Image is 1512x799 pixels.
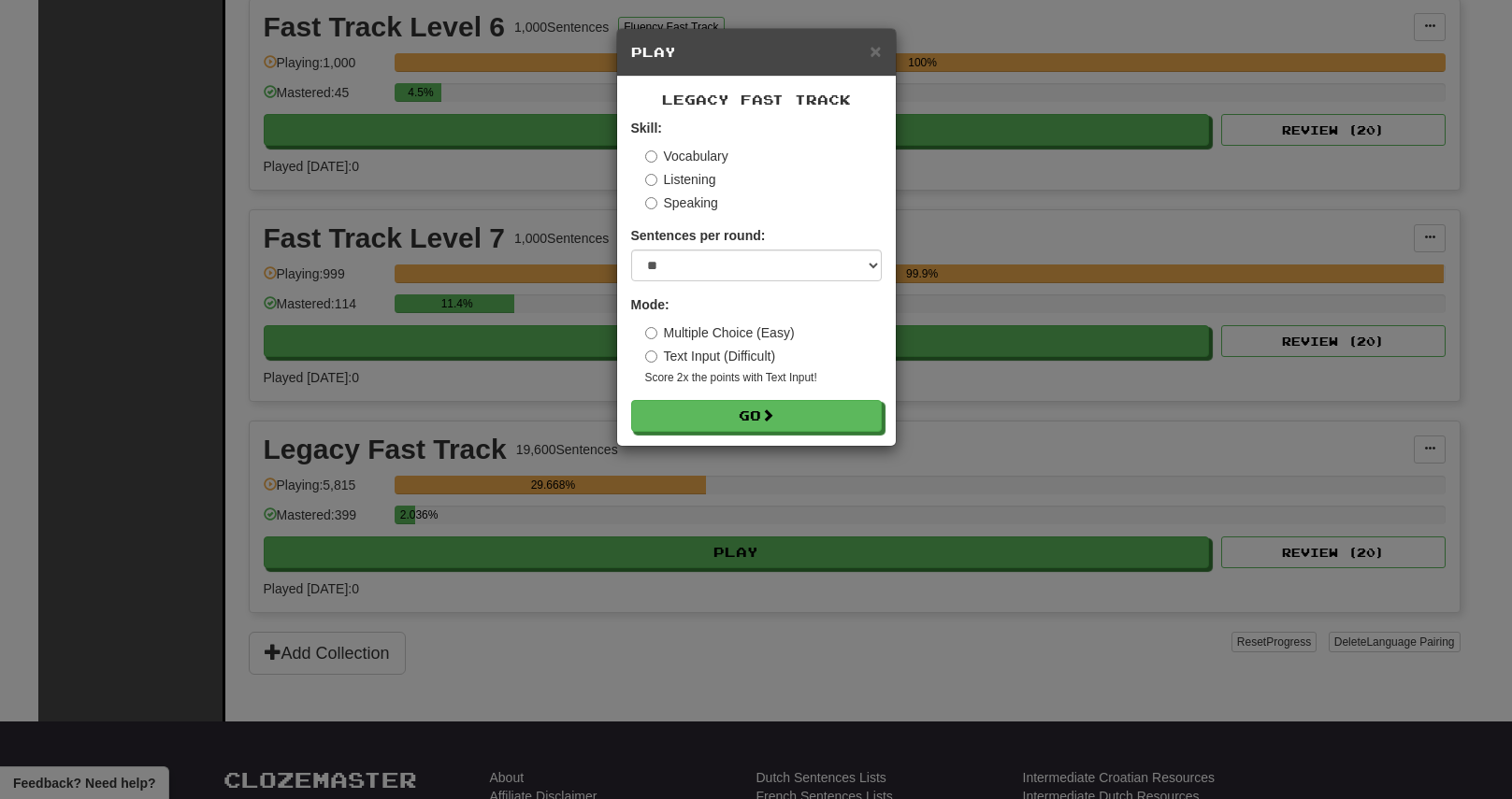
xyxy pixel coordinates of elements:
[645,150,657,163] input: Vocabulary
[645,323,795,342] label: Multiple Choice (Easy)
[631,400,882,432] button: Go
[645,147,728,165] label: Vocabulary
[631,121,662,136] strong: Skill:
[870,40,881,62] span: ×
[631,43,882,62] h5: Play
[645,174,657,186] input: Listening
[645,170,716,189] label: Listening
[645,350,657,363] input: Text Input (Difficult)
[645,197,657,209] input: Speaking
[870,41,881,61] button: Close
[645,193,718,212] label: Speaking
[645,347,776,365] label: Text Input (Difficult)
[662,92,851,107] span: Legacy Fast Track
[645,327,657,339] input: Multiple Choice (Easy)
[631,297,670,312] strong: Mode:
[645,370,882,386] small: Score 2x the points with Text Input !
[631,226,766,245] label: Sentences per round:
